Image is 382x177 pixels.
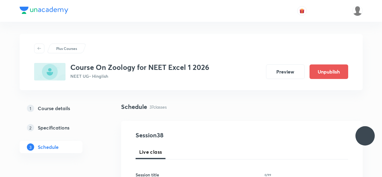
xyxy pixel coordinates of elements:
p: 0/99 [265,173,271,176]
img: avatar [299,8,305,14]
h5: Specifications [38,124,69,131]
p: 1 [27,105,34,112]
h4: Session 38 [136,131,246,140]
p: 2 [27,124,34,131]
a: 2Specifications [20,122,102,134]
button: Unpublish [310,64,348,79]
img: B0D50EEA-B3EA-4620-B11E-C06CFB4964DC_plus.png [34,63,66,80]
button: Preview [266,64,305,79]
p: 3 [27,143,34,151]
p: NEET UG • Hinglish [70,73,209,79]
button: avatar [297,6,307,16]
img: Company Logo [20,7,68,14]
h3: Course On Zoology for NEET Excel 1 2026 [70,63,209,72]
p: 37 classes [149,104,167,110]
p: Plus Courses [56,46,77,51]
h5: Schedule [38,143,59,151]
a: Company Logo [20,7,68,15]
a: 1Course details [20,102,102,114]
h5: Course details [38,105,70,112]
span: Live class [139,148,162,156]
h4: Schedule [121,102,147,111]
img: Arpita [352,6,363,16]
